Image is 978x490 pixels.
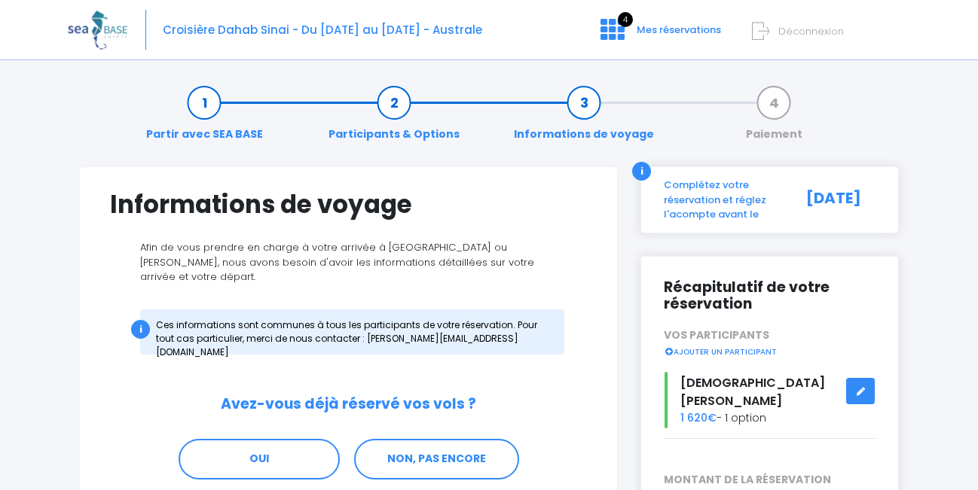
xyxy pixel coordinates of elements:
span: 4 [618,12,633,27]
p: Afin de vous prendre en charge à votre arrivée à [GEOGRAPHIC_DATA] ou [PERSON_NAME], nous avons b... [110,240,587,285]
a: OUI [179,439,340,479]
h2: Avez-vous déjà réservé vos vols ? [110,396,587,413]
h1: Informations de voyage [110,190,587,219]
span: Déconnexion [778,24,844,38]
div: - 1 option [653,372,887,428]
div: i [131,320,150,339]
span: 1 620€ [680,410,717,425]
a: NON, PAS ENCORE [354,439,519,479]
span: MONTANT DE LA RÉSERVATION [653,472,887,488]
div: Ces informations sont communes à tous les participants de votre réservation. Pour tout cas partic... [140,309,564,355]
span: Croisière Dahab Sinai - Du [DATE] au [DATE] - Australe [163,22,482,38]
div: i [632,162,651,181]
a: Participants & Options [321,95,467,142]
div: Complétez votre réservation et réglez l'acompte avant le [653,178,789,222]
a: 4 Mes réservations [588,28,730,42]
a: Informations de voyage [506,95,662,142]
h2: Récapitulatif de votre réservation [664,279,876,314]
a: Paiement [738,95,810,142]
a: AJOUTER UN PARTICIPANT [664,344,777,358]
a: Partir avec SEA BASE [139,95,270,142]
span: Mes réservations [637,23,721,37]
span: [DEMOGRAPHIC_DATA][PERSON_NAME] [680,374,825,409]
div: VOS PARTICIPANTS [653,327,887,359]
div: [DATE] [790,178,887,222]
